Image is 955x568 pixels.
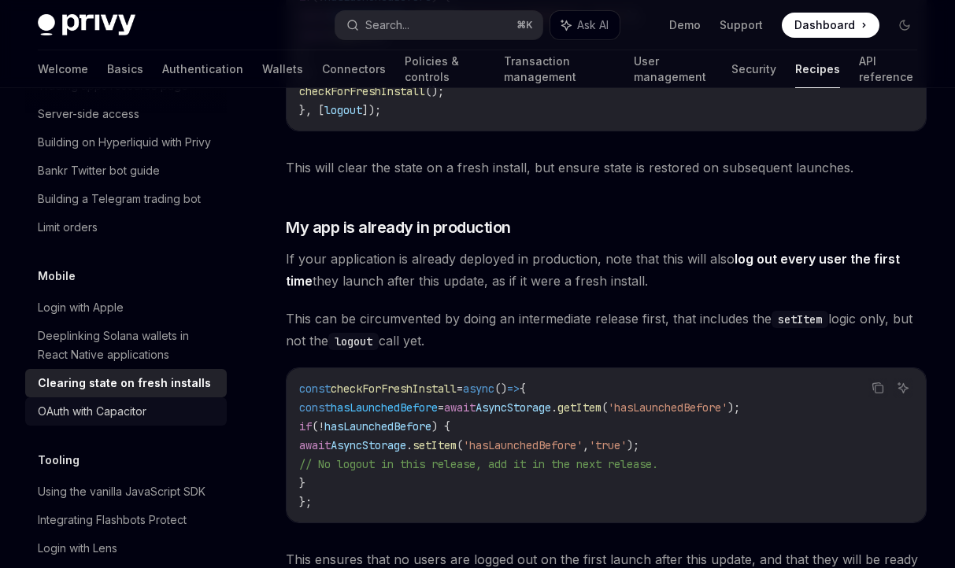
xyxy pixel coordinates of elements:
a: Server-side access [25,100,227,128]
span: , [583,438,589,452]
span: Dashboard [794,17,855,33]
div: OAuth with Capacitor [38,402,146,421]
a: Support [720,17,763,33]
span: ( [602,400,608,415]
span: This will clear the state on a fresh install, but ensure state is restored on subsequent launches. [286,157,927,179]
span: ); [727,400,740,415]
span: My app is already in production [286,216,511,238]
span: = [438,400,444,415]
div: Building on Hyperliquid with Privy [38,133,211,152]
a: Bankr Twitter bot guide [25,157,227,185]
button: Copy the contents from the code block [868,378,888,398]
span: checkForFreshInstall [331,382,457,396]
span: hasLaunchedBefore [324,419,431,433]
button: Ask AI [550,11,620,39]
span: const [299,400,331,415]
span: This can be circumvented by doing an intermediate release first, that includes the logic only, bu... [286,308,927,352]
span: // No logout in this release, add it in the next release. [299,457,658,471]
span: Ask AI [577,17,609,33]
a: Login with Lens [25,534,227,562]
button: Ask AI [893,378,913,398]
span: . [406,438,413,452]
code: setItem [772,311,828,328]
div: Clearing state on fresh installs [38,374,211,393]
span: () [494,382,507,396]
img: dark logo [38,14,135,36]
a: Deeplinking Solana wallets in React Native applications [25,322,227,369]
a: Basics [107,50,143,88]
span: ) { [431,419,450,433]
a: Security [731,50,776,88]
a: Welcome [38,50,88,88]
span: 'true' [589,438,627,452]
span: ( [457,438,463,452]
a: Demo [669,17,701,33]
h5: Tooling [38,451,80,470]
div: Search... [365,16,409,35]
span: setItem [413,438,457,452]
a: Dashboard [782,13,879,38]
span: 'hasLaunchedBefore' [608,400,727,415]
span: const [299,382,331,396]
span: = [457,382,463,396]
div: Login with Apple [38,298,124,317]
span: 'hasLaunchedBefore' [463,438,583,452]
span: getItem [557,400,602,415]
a: Clearing state on fresh installs [25,369,227,397]
span: } [299,476,305,490]
code: logout [328,333,379,350]
span: (); [425,84,444,98]
span: AsyncStorage [476,400,551,415]
span: ( [312,419,318,433]
a: User management [634,50,713,88]
a: Wallets [262,50,303,88]
span: checkForFreshInstall [299,84,425,98]
a: Transaction management [504,50,615,88]
span: . [551,400,557,415]
span: ! [318,419,324,433]
div: Bankr Twitter bot guide [38,161,160,180]
span: if [299,419,312,433]
div: Deeplinking Solana wallets in React Native applications [38,326,217,364]
span: ); [627,438,639,452]
button: Search...⌘K [335,11,543,39]
span: }, [ [299,103,324,117]
a: Connectors [322,50,386,88]
h5: Mobile [38,267,76,286]
a: Using the vanilla JavaScript SDK [25,478,227,506]
span: await [444,400,476,415]
span: ⌘ K [516,19,533,31]
a: Limit orders [25,213,227,242]
span: => [507,382,520,396]
a: Integrating Flashbots Protect [25,506,227,534]
div: Building a Telegram trading bot [38,190,201,208]
span: async [463,382,494,396]
div: Limit orders [38,218,98,237]
div: Integrating Flashbots Protect [38,511,187,529]
a: Building on Hyperliquid with Privy [25,128,227,157]
div: Server-side access [38,105,139,124]
span: AsyncStorage [331,438,406,452]
span: hasLaunchedBefore [331,400,438,415]
a: Policies & controls [405,50,485,88]
a: Authentication [162,50,243,88]
span: If your application is already deployed in production, note that this will also they launch after... [286,248,927,292]
a: Recipes [795,50,840,88]
div: Using the vanilla JavaScript SDK [38,482,205,501]
span: }; [299,495,312,509]
a: Building a Telegram trading bot [25,185,227,213]
button: Toggle dark mode [892,13,917,38]
span: logout [324,103,362,117]
span: { [520,382,526,396]
span: await [299,438,331,452]
a: Login with Apple [25,293,227,322]
div: Login with Lens [38,539,117,558]
span: ]); [362,103,381,117]
a: API reference [859,50,917,88]
a: OAuth with Capacitor [25,397,227,426]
